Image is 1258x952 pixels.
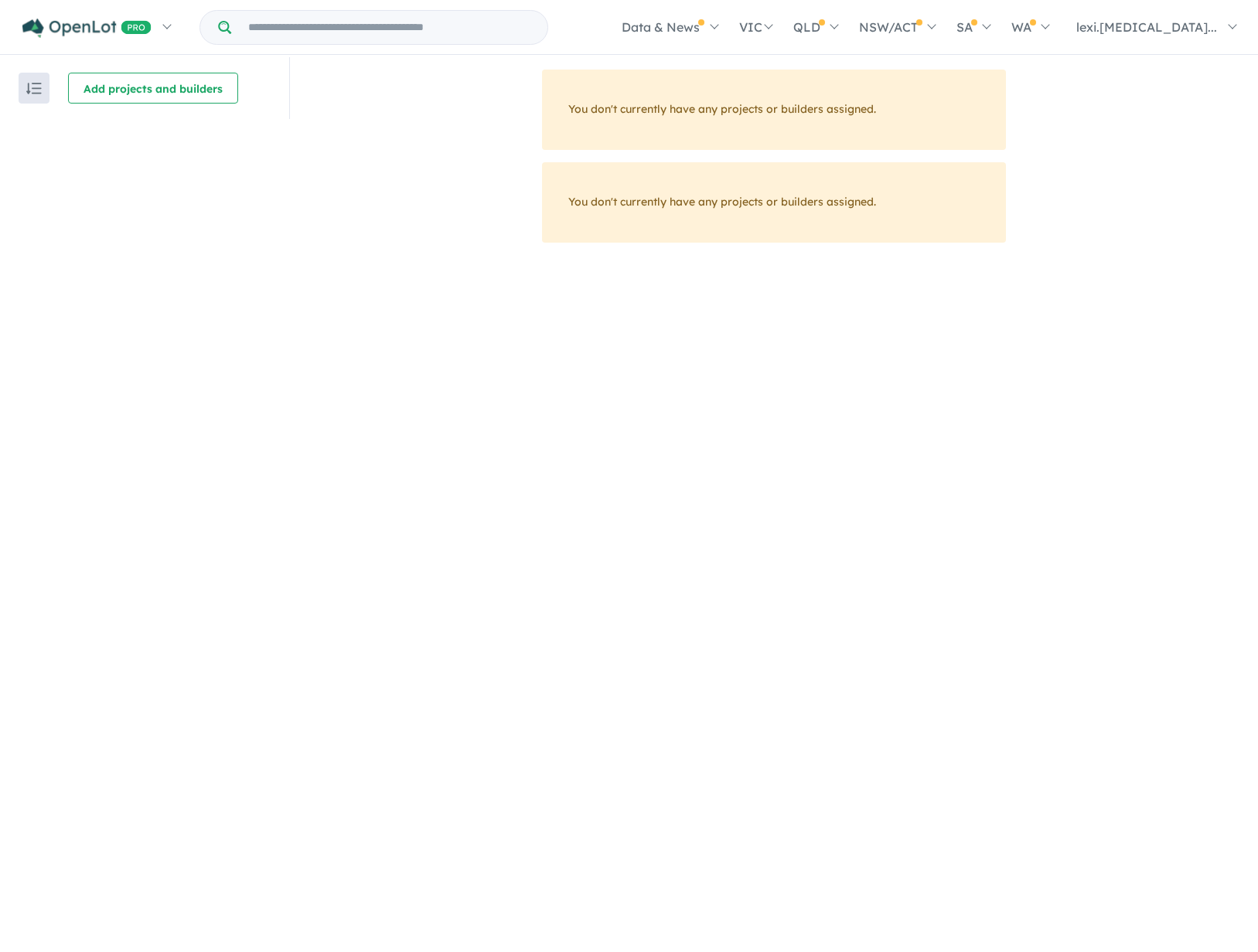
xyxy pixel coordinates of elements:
img: Openlot PRO Logo White [22,19,152,38]
input: Try estate name, suburb, builder or developer [234,11,544,44]
span: lexi.[MEDICAL_DATA]... [1076,19,1217,35]
button: Add projects and builders [68,73,238,104]
div: You don't currently have any projects or builders assigned. [542,70,1006,150]
img: sort.svg [26,83,42,94]
div: You don't currently have any projects or builders assigned. [542,162,1006,243]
